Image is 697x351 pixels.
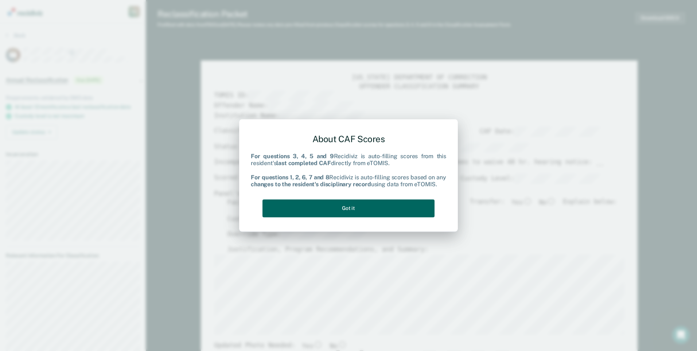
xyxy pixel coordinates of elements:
b: last completed CAF [276,160,331,167]
b: For questions 1, 2, 6, 7 and 8 [251,174,329,181]
button: Got it [262,199,435,217]
div: Recidiviz is auto-filling scores from this resident's directly from eTOMIS. Recidiviz is auto-fil... [251,153,446,188]
b: For questions 3, 4, 5 and 9 [251,153,334,160]
div: About CAF Scores [251,128,446,150]
b: changes to the resident's disciplinary record [251,181,371,188]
